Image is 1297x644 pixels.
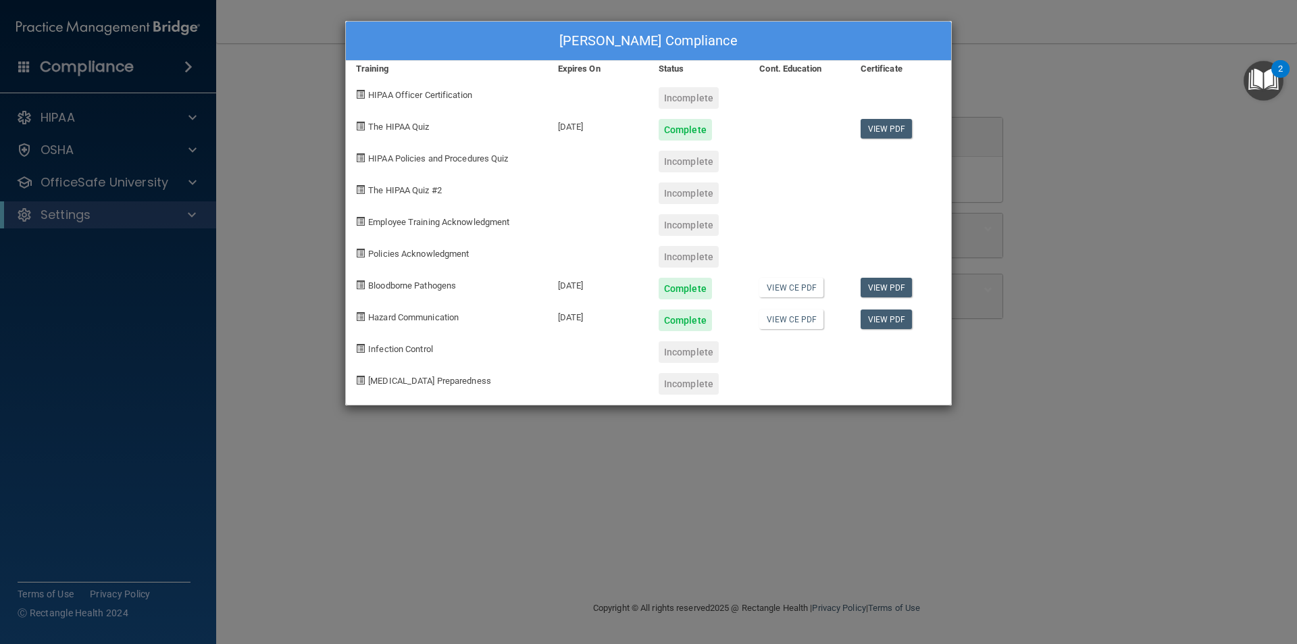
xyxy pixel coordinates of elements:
[749,61,850,77] div: Cont. Education
[368,344,433,354] span: Infection Control
[861,309,913,329] a: View PDF
[659,182,719,204] div: Incomplete
[548,61,648,77] div: Expires On
[368,90,472,100] span: HIPAA Officer Certification
[659,278,712,299] div: Complete
[368,217,509,227] span: Employee Training Acknowledgment
[861,278,913,297] a: View PDF
[659,151,719,172] div: Incomplete
[368,249,469,259] span: Policies Acknowledgment
[346,61,548,77] div: Training
[368,153,508,164] span: HIPAA Policies and Procedures Quiz
[759,309,823,329] a: View CE PDF
[368,280,456,291] span: Bloodborne Pathogens
[759,278,823,297] a: View CE PDF
[548,268,648,299] div: [DATE]
[850,61,951,77] div: Certificate
[659,119,712,141] div: Complete
[659,373,719,395] div: Incomplete
[548,299,648,331] div: [DATE]
[659,309,712,331] div: Complete
[648,61,749,77] div: Status
[548,109,648,141] div: [DATE]
[368,312,459,322] span: Hazard Communication
[659,246,719,268] div: Incomplete
[861,119,913,139] a: View PDF
[1278,69,1283,86] div: 2
[659,214,719,236] div: Incomplete
[346,22,951,61] div: [PERSON_NAME] Compliance
[1244,61,1283,101] button: Open Resource Center, 2 new notifications
[368,185,442,195] span: The HIPAA Quiz #2
[659,341,719,363] div: Incomplete
[368,376,491,386] span: [MEDICAL_DATA] Preparedness
[659,87,719,109] div: Incomplete
[368,122,429,132] span: The HIPAA Quiz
